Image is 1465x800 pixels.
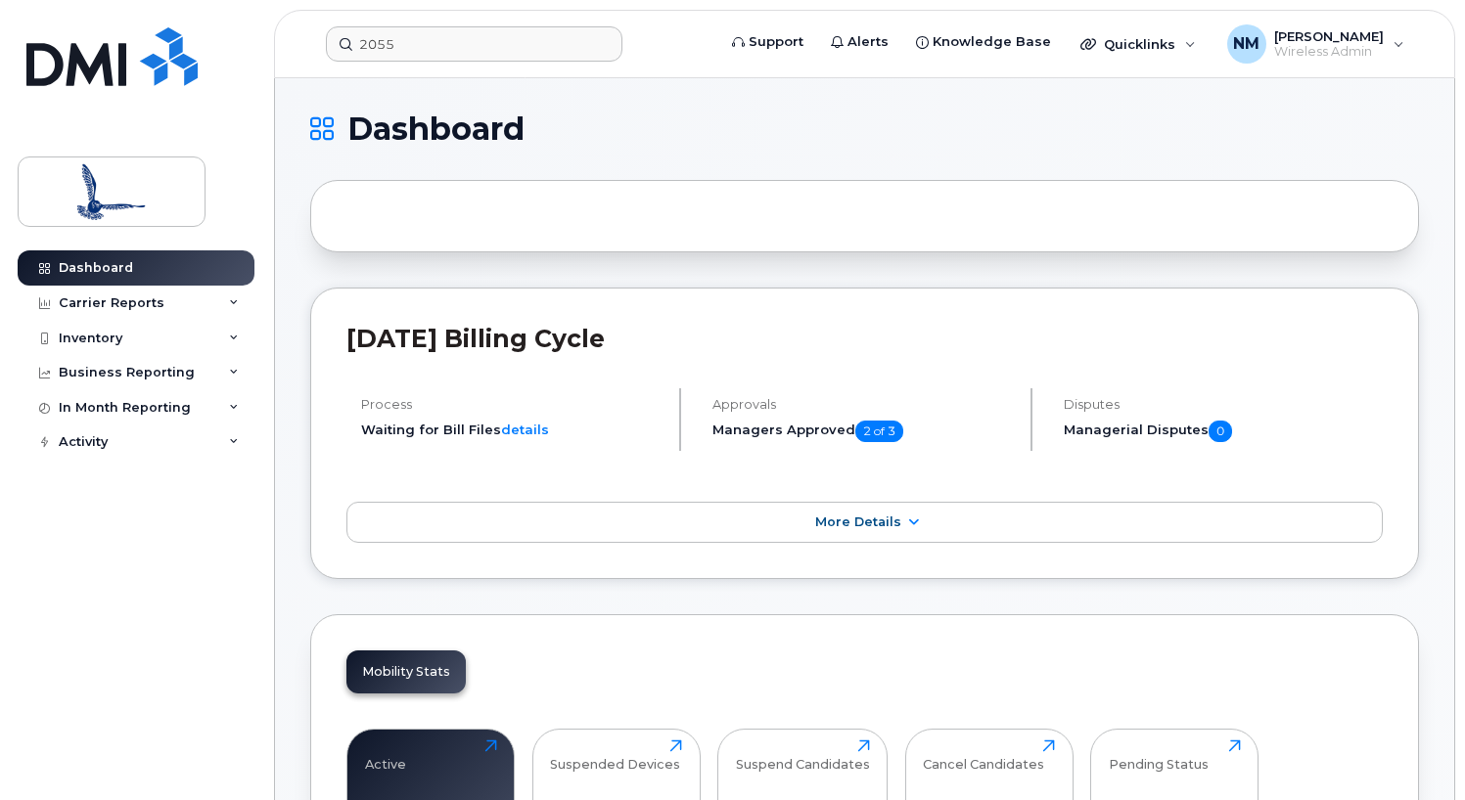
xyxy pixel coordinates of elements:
div: Cancel Candidates [923,739,1044,772]
div: Pending Status [1109,739,1209,772]
a: details [501,422,549,437]
div: Suspended Devices [550,739,680,772]
h2: [DATE] Billing Cycle [346,324,1383,353]
h4: Approvals [712,397,1014,412]
iframe: Messenger Launcher [1380,715,1450,785]
div: Suspend Candidates [736,739,870,772]
span: 0 [1209,421,1232,442]
span: 2 of 3 [855,421,903,442]
h4: Process [361,397,663,412]
div: Active [365,739,406,772]
li: Waiting for Bill Files [361,421,663,439]
span: Dashboard [347,114,525,144]
span: More Details [815,514,901,529]
h5: Managers Approved [712,421,1014,442]
h4: Disputes [1064,397,1383,412]
h5: Managerial Disputes [1064,421,1383,442]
